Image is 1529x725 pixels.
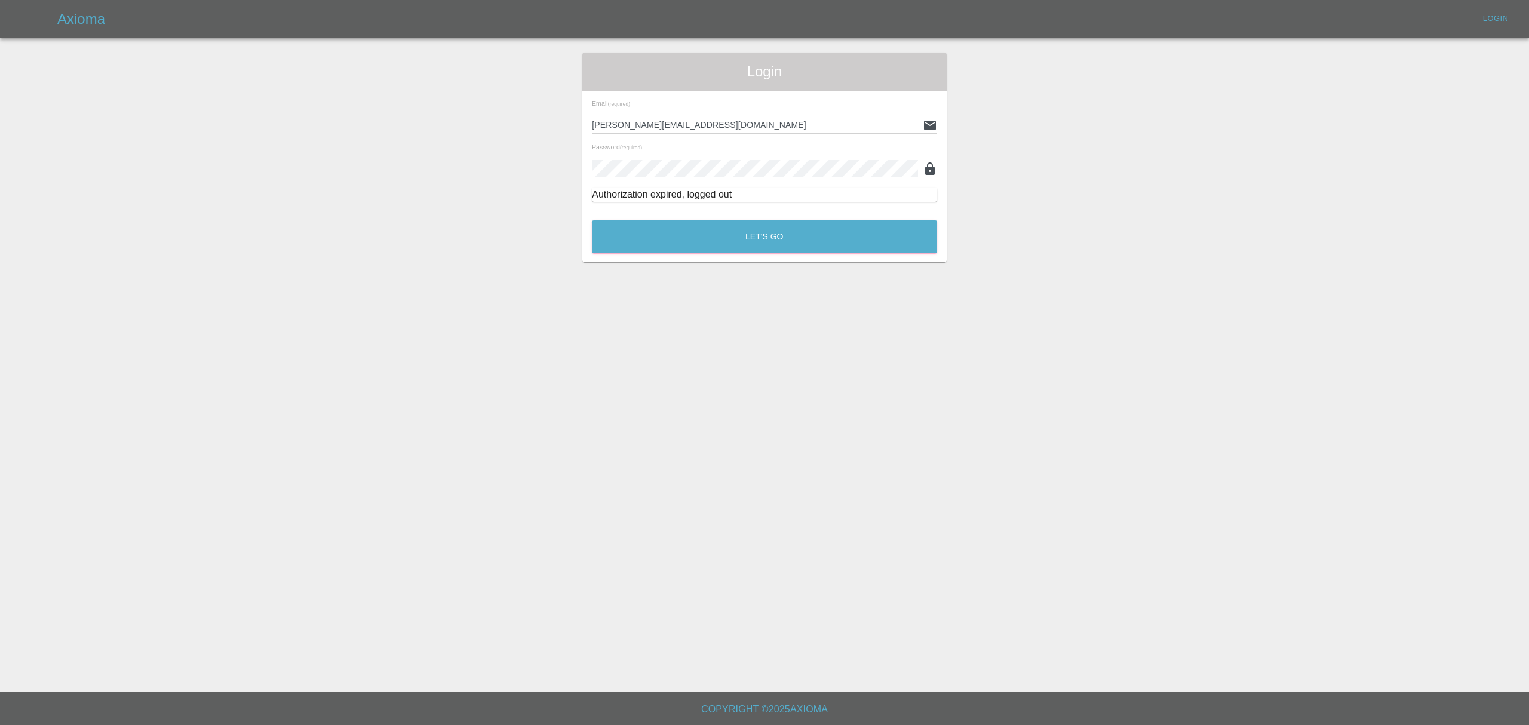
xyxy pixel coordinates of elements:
[608,102,630,107] small: (required)
[592,143,642,150] span: Password
[1476,10,1515,28] a: Login
[57,10,105,29] h5: Axioma
[592,62,937,81] span: Login
[592,188,937,202] div: Authorization expired, logged out
[10,701,1519,718] h6: Copyright © 2025 Axioma
[620,145,642,150] small: (required)
[592,100,630,107] span: Email
[592,220,937,253] button: Let's Go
